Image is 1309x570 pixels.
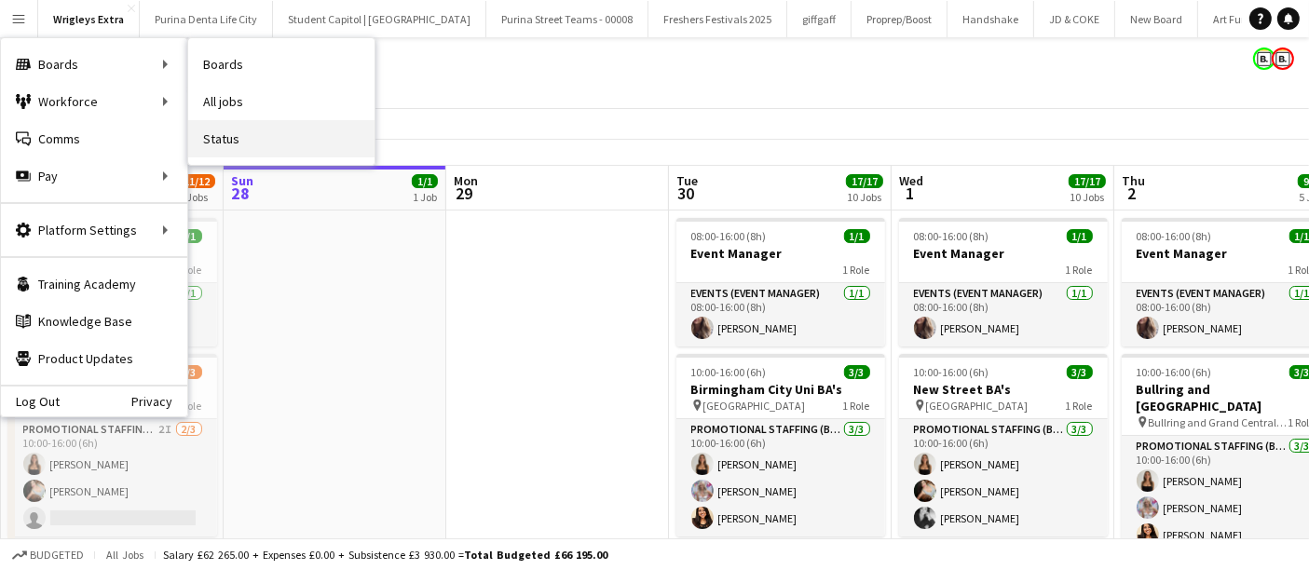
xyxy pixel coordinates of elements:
button: New Board [1115,1,1198,37]
a: Training Academy [1,265,187,303]
div: 7 Jobs [179,190,214,204]
button: Purina Denta Life City [140,1,273,37]
button: Budgeted [9,545,87,565]
span: 10:00-16:00 (6h) [914,365,989,379]
span: 11/12 [178,174,215,188]
span: 1 Role [843,399,870,413]
button: Freshers Festivals 2025 [648,1,787,37]
span: 1 [896,183,923,204]
span: 1 Role [843,263,870,277]
span: 29 [451,183,478,204]
span: [GEOGRAPHIC_DATA] [926,399,1029,413]
app-job-card: 10:00-16:00 (6h)3/3Birmingham City Uni BA's [GEOGRAPHIC_DATA]1 RolePromotional Staffing (Brand Am... [676,354,885,536]
span: 10:00-16:00 (6h) [691,365,767,379]
a: Comms [1,120,187,157]
app-job-card: 08:00-16:00 (8h)1/1Event Manager1 RoleEvents (Event Manager)1/108:00-16:00 (8h)[PERSON_NAME] [899,218,1108,346]
a: Product Updates [1,340,187,377]
span: 08:00-16:00 (8h) [914,229,989,243]
div: Platform Settings [1,211,187,249]
span: 1/1 [412,174,438,188]
app-card-role: Promotional Staffing (Brand Ambassadors)3/310:00-16:00 (6h)[PERSON_NAME][PERSON_NAME][PERSON_NAME] [899,419,1108,536]
app-user-avatar: Bounce Activations Ltd [1272,47,1294,70]
app-user-avatar: Bounce Activations Ltd [1253,47,1275,70]
button: giffgaff [787,1,852,37]
a: All jobs [188,83,375,120]
app-card-role: Events (Event Manager)1/108:00-16:00 (8h)[PERSON_NAME] [676,283,885,346]
span: Budgeted [30,549,84,562]
span: 1/1 [176,229,202,243]
span: 2/3 [176,365,202,379]
span: 17/17 [846,174,883,188]
a: Boards [188,46,375,83]
span: 2 [1119,183,1145,204]
app-job-card: 10:00-16:00 (6h)2/3Birmingham City Uni BA's [GEOGRAPHIC_DATA]1 RolePromotional Staffing (Brand Am... [8,354,217,536]
a: Privacy [131,394,187,409]
div: Pay [1,157,187,195]
h3: Birmingham City Uni BA's [676,381,885,398]
button: Student Capitol | [GEOGRAPHIC_DATA] [273,1,486,37]
app-job-card: 08:00-16:00 (8h)1/1Event Manager1 RoleEvents (Event Manager)1/108:00-16:00 (8h)[PERSON_NAME] [676,218,885,346]
div: Boards [1,46,187,83]
span: 1/1 [844,229,870,243]
span: Bullring and Grand Central BA's [1149,415,1289,429]
div: Salary £62 265.00 + Expenses £0.00 + Subsistence £3 930.00 = [163,548,607,562]
span: 1 Role [1066,263,1093,277]
button: JD & COKE [1034,1,1115,37]
span: 28 [228,183,253,204]
span: All jobs [102,548,147,562]
span: Wed [899,172,923,189]
a: Log Out [1,394,60,409]
button: Art Fund [1198,1,1270,37]
div: 10 Jobs [847,190,882,204]
span: 17/17 [1069,174,1106,188]
span: [GEOGRAPHIC_DATA] [703,399,806,413]
button: Purina Street Teams - 00008 [486,1,648,37]
span: 1/1 [1067,229,1093,243]
span: 08:00-16:00 (8h) [1137,229,1212,243]
span: 3/3 [844,365,870,379]
h3: Event Manager [899,245,1108,262]
div: Workforce [1,83,187,120]
span: Thu [1122,172,1145,189]
span: 10:00-16:00 (6h) [1137,365,1212,379]
span: 1 Role [1066,399,1093,413]
span: 1 Role [175,263,202,277]
app-card-role: Promotional Staffing (Brand Ambassadors)3/310:00-16:00 (6h)[PERSON_NAME][PERSON_NAME][PERSON_NAME] [676,419,885,536]
span: Mon [454,172,478,189]
span: 3/3 [1067,365,1093,379]
span: 08:00-16:00 (8h) [691,229,767,243]
span: Total Budgeted £66 195.00 [464,548,607,562]
div: 1 Job [413,190,437,204]
button: Handshake [948,1,1034,37]
span: 30 [674,183,698,204]
app-job-card: 10:00-16:00 (6h)3/3New Street BA's [GEOGRAPHIC_DATA]1 RolePromotional Staffing (Brand Ambassadors... [899,354,1108,536]
span: Sun [231,172,253,189]
h3: Event Manager [676,245,885,262]
div: 10 Jobs [1070,190,1105,204]
button: Proprep/Boost [852,1,948,37]
app-card-role: Promotional Staffing (Brand Ambassadors)2I2/310:00-16:00 (6h)[PERSON_NAME][PERSON_NAME] [8,419,217,536]
span: Tue [676,172,698,189]
a: Status [188,120,375,157]
h3: New Street BA's [899,381,1108,398]
span: 1 Role [175,399,202,413]
app-card-role: Events (Event Manager)1/108:00-16:00 (8h)[PERSON_NAME] [899,283,1108,346]
a: Knowledge Base [1,303,187,340]
button: Wrigleys Extra [38,1,140,37]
